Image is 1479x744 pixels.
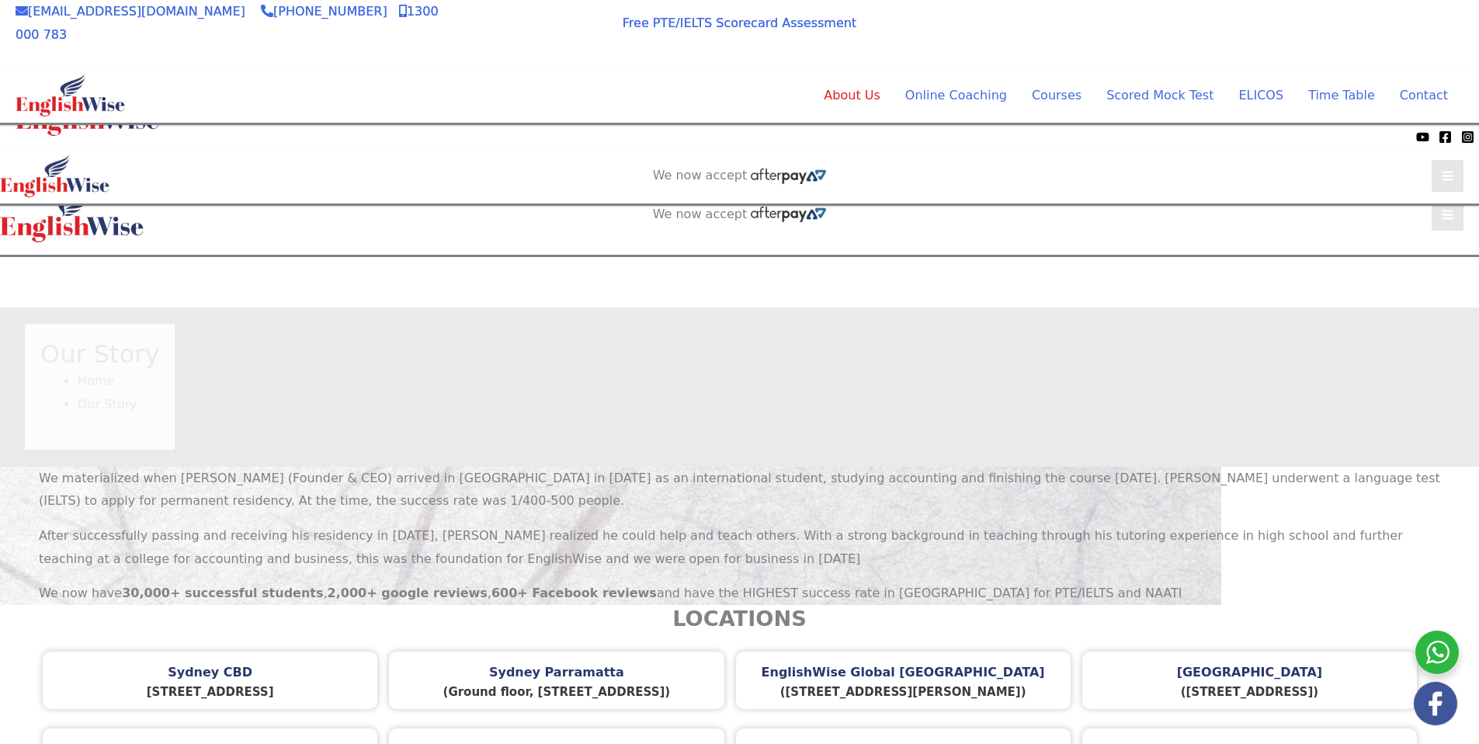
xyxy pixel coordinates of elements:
span: We now accept [484,19,566,34]
a: CoursesMenu Toggle [1019,77,1094,114]
a: Contact [1387,77,1448,114]
aside: Header Widget 2 [645,168,835,184]
a: 1300 000 783 [16,4,439,42]
p: After successfully passing and receiving his residency in [DATE], [PERSON_NAME] realized he could... [39,524,1440,570]
a: ELICOS [1226,77,1296,114]
a: About UsMenu Toggle [811,77,892,114]
strong: LOCATIONS [672,607,806,631]
p: We now have , , and have the HIGHEST success rate in [GEOGRAPHIC_DATA] for PTE/IELTS and NAATI [39,582,1440,605]
span: Online Coaching [905,88,1007,103]
nav: Breadcrumbs [40,370,159,415]
div: EnglishWise Global [GEOGRAPHIC_DATA] [736,652,1071,709]
strong: 2,000+ google reviews [328,586,488,600]
span: Scored Mock Test [1106,88,1213,103]
img: Afterpay-Logo [751,169,826,184]
a: Facebook [1439,130,1452,144]
a: Online CoachingMenu Toggle [893,77,1019,114]
div: Sydney Parramatta [389,652,724,709]
a: AI SCORED PTE SOFTWARE REGISTER FOR FREE SOFTWARE TRIAL [1208,21,1448,52]
span: We now accept [8,129,90,144]
div: Sydney CBD [43,652,377,709]
span: About Us [824,88,880,103]
p: (Ground floor, [STREET_ADDRESS]) [397,684,716,700]
span: ELICOS [1238,88,1283,103]
strong: 30,000+ successful students [122,586,323,600]
span: We now accept [653,207,748,222]
strong: 600+ Facebook reviews [491,586,657,600]
a: Home [78,374,114,388]
a: Free PTE/IELTS Scorecard Assessment [623,16,856,30]
a: Instagram [1461,130,1474,144]
img: cropped-ew-logo [16,74,125,116]
h1: Our Story [40,339,159,369]
div: [GEOGRAPHIC_DATA] [1082,652,1417,709]
img: Afterpay-Logo [94,133,137,141]
img: Afterpay-Logo [504,37,547,46]
span: We now accept [653,168,748,183]
p: ([STREET_ADDRESS][PERSON_NAME]) [744,684,1063,700]
a: Scored Mock TestMenu Toggle [1094,77,1226,114]
a: [PHONE_NUMBER] [261,4,387,19]
span: Contact [1400,88,1448,103]
a: AI SCORED PTE SOFTWARE REGISTER FOR FREE SOFTWARE TRIAL [620,269,860,301]
p: ([STREET_ADDRESS]) [1090,684,1409,700]
nav: Site Navigation: Main Menu [786,77,1448,114]
aside: Header Widget 2 [645,207,835,223]
span: Our Story [78,397,137,412]
img: white-facebook.png [1414,682,1457,725]
a: Time TableMenu Toggle [1296,77,1387,114]
aside: Header Widget 1 [1192,9,1463,59]
a: [EMAIL_ADDRESS][DOMAIN_NAME] [16,4,245,19]
a: YouTube [1416,130,1429,144]
p: We materialized when [PERSON_NAME] (Founder & CEO) arrived in [GEOGRAPHIC_DATA] in [DATE] as an i... [39,467,1440,513]
aside: Header Widget 1 [604,257,876,308]
img: Afterpay-Logo [751,207,826,222]
span: Courses [1032,88,1081,103]
p: [STREET_ADDRESS] [50,684,370,700]
span: Time Table [1308,88,1375,103]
